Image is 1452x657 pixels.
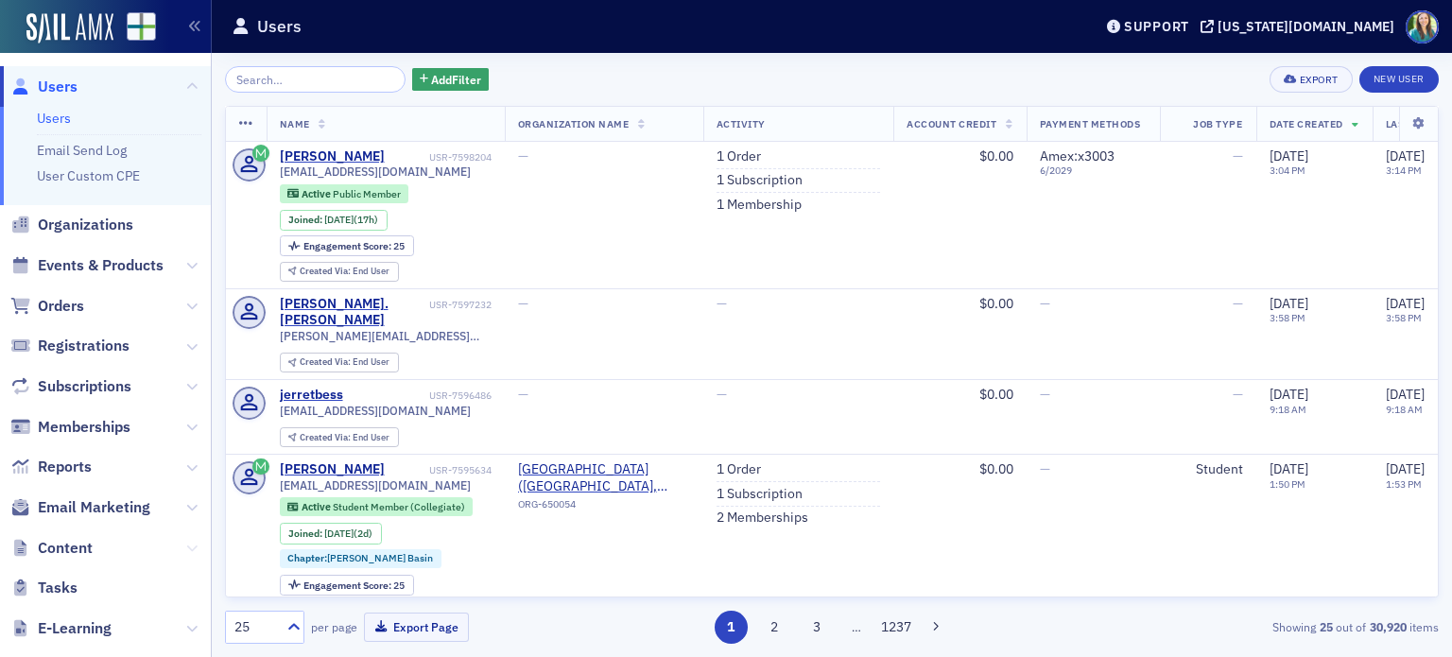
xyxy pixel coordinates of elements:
div: Joined: 2025-08-19 00:00:00 [280,523,382,544]
span: Athens State University (Athens, AL) [518,461,690,494]
div: End User [300,433,389,443]
a: [GEOGRAPHIC_DATA] ([GEOGRAPHIC_DATA], [GEOGRAPHIC_DATA]) [518,461,690,494]
span: Joined : [288,214,324,226]
div: 25 [303,241,405,251]
span: — [518,147,528,164]
div: End User [300,357,389,368]
time: 9:18 AM [1386,403,1423,416]
time: 3:04 PM [1270,164,1305,177]
div: Chapter: [280,549,442,568]
span: E-Learning [38,618,112,639]
span: Registrations [38,336,130,356]
img: SailAMX [26,13,113,43]
a: User Custom CPE [37,167,140,184]
div: Support [1124,18,1189,35]
span: — [717,295,727,312]
a: [PERSON_NAME].[PERSON_NAME] [280,296,426,329]
span: Profile [1406,10,1439,43]
span: — [518,295,528,312]
span: [DATE] [1386,460,1425,477]
span: [DATE] [1270,386,1308,403]
span: — [1233,295,1243,312]
div: Engagement Score: 25 [280,575,414,596]
div: (17h) [324,214,378,226]
a: Registrations [10,336,130,356]
div: [US_STATE][DOMAIN_NAME] [1218,18,1394,35]
div: 25 [303,580,405,591]
span: [EMAIL_ADDRESS][DOMAIN_NAME] [280,478,471,493]
input: Search… [225,66,406,93]
span: $0.00 [979,460,1013,477]
span: [PERSON_NAME][EMAIL_ADDRESS][DOMAIN_NAME] [280,329,492,343]
span: Public Member [333,187,401,200]
a: Active Student Member (Collegiate) [287,501,464,513]
span: Content [38,538,93,559]
span: Activity [717,117,766,130]
time: 9:18 AM [1270,403,1306,416]
div: USR-7596486 [346,389,492,402]
div: Created Via: End User [280,427,399,447]
a: Chapter:[PERSON_NAME] Basin [287,552,433,564]
span: Created Via : [300,431,353,443]
span: [DATE] [1270,295,1308,312]
span: Job Type [1193,117,1242,130]
div: Created Via: End User [280,353,399,372]
div: Showing out of items [1047,618,1439,635]
a: Content [10,538,93,559]
span: [DATE] [1386,386,1425,403]
h1: Users [257,15,302,38]
button: 2 [757,611,790,644]
time: 3:58 PM [1386,311,1422,324]
a: Users [37,110,71,127]
span: Chapter : [287,551,327,564]
a: [PERSON_NAME] [280,461,385,478]
div: USR-7597232 [429,299,492,311]
span: Tasks [38,578,78,598]
span: Account Credit [907,117,996,130]
a: New User [1359,66,1439,93]
a: Active Public Member [287,187,400,199]
span: — [1233,147,1243,164]
span: $0.00 [979,147,1013,164]
span: Users [38,77,78,97]
div: End User [300,267,389,277]
a: [PERSON_NAME] [280,148,385,165]
div: jerretbess [280,387,343,404]
a: 1 Order [717,148,761,165]
div: Export [1300,75,1339,85]
time: 3:58 PM [1270,311,1305,324]
div: USR-7595634 [388,464,492,476]
a: 2 Memberships [717,510,808,527]
span: Organizations [38,215,133,235]
div: Created Via: End User [280,262,399,282]
span: Created Via : [300,355,353,368]
span: Active [302,187,333,200]
button: 1237 [880,611,913,644]
span: Events & Products [38,255,164,276]
button: Export [1270,66,1352,93]
span: Subscriptions [38,376,131,397]
span: Created Via : [300,265,353,277]
span: [EMAIL_ADDRESS][DOMAIN_NAME] [280,164,471,179]
span: $0.00 [979,295,1013,312]
span: Orders [38,296,84,317]
a: Tasks [10,578,78,598]
button: Export Page [364,613,469,642]
span: Organization Name [518,117,630,130]
span: Reports [38,457,92,477]
a: Memberships [10,417,130,438]
a: Reports [10,457,92,477]
span: [EMAIL_ADDRESS][DOMAIN_NAME] [280,404,471,418]
div: 25 [234,617,276,637]
a: Organizations [10,215,133,235]
span: [DATE] [1270,147,1308,164]
span: [DATE] [324,213,354,226]
div: Student [1173,461,1243,478]
a: E-Learning [10,618,112,639]
span: — [1233,386,1243,403]
span: Engagement Score : [303,239,393,252]
span: Joined : [288,527,324,540]
span: Amex : x3003 [1040,147,1115,164]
